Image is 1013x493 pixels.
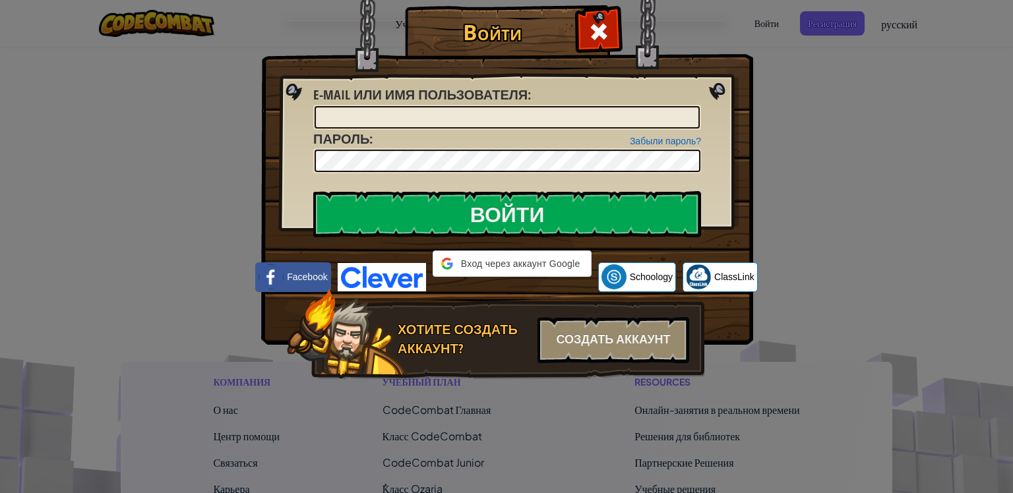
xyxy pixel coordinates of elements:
[426,275,598,304] iframe: Кнопка "Войти с аккаунтом Google"
[338,263,426,291] img: clever-logo-blue.png
[433,250,592,277] div: Вход через аккаунт Google
[313,86,528,103] span: E-mail или имя пользователя
[630,136,701,146] a: Забыли пароль?
[313,130,373,149] label: :
[398,320,530,358] div: Хотите создать аккаунт?
[287,270,327,283] span: Facebook
[313,130,369,148] span: Пароль
[686,264,711,289] img: classlink-logo-small.png
[630,270,673,283] span: Schoology
[458,257,583,270] span: Вход через аккаунт Google
[408,20,576,43] h1: Войти
[259,264,284,289] img: facebook_small.png
[601,264,627,289] img: schoology.png
[313,86,531,105] label: :
[537,317,689,363] div: Создать аккаунт
[714,270,754,283] span: ClassLink
[313,191,701,237] input: Войти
